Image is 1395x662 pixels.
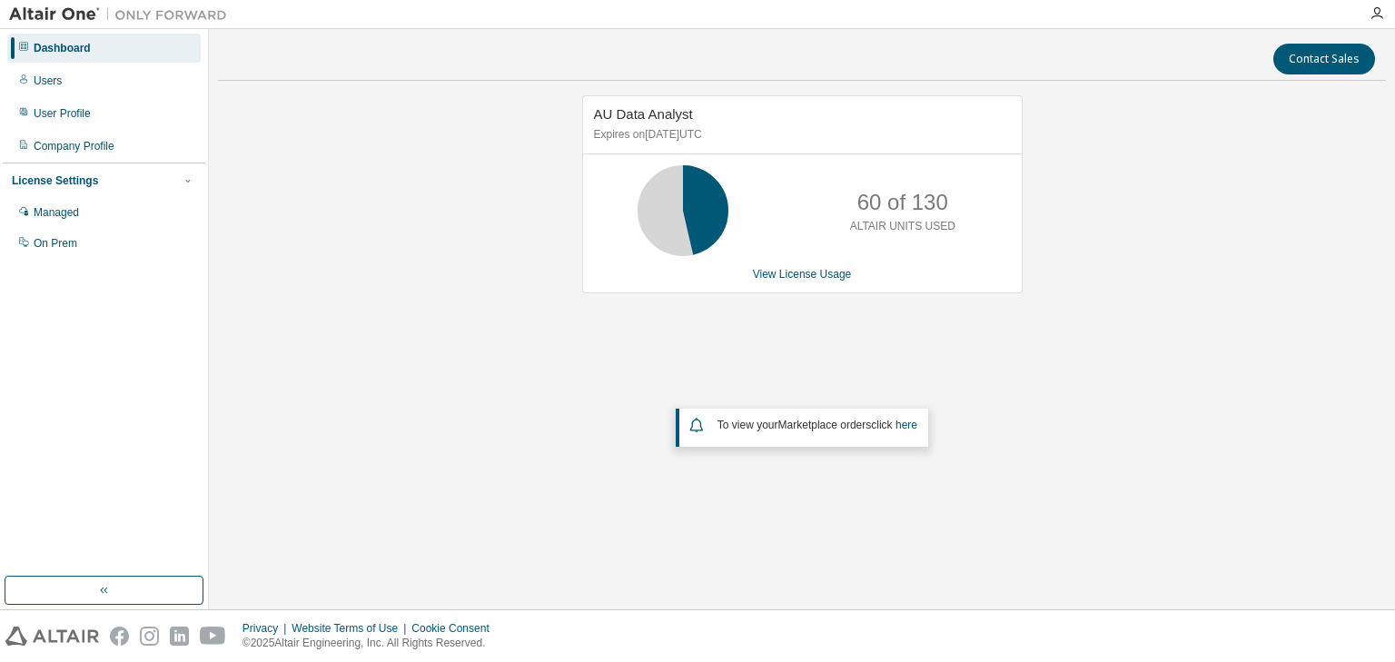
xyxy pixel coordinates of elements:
img: youtube.svg [200,627,226,646]
img: linkedin.svg [170,627,189,646]
img: altair_logo.svg [5,627,99,646]
img: facebook.svg [110,627,129,646]
span: AU Data Analyst [594,106,693,122]
em: Marketplace orders [778,419,872,431]
p: ALTAIR UNITS USED [850,219,955,234]
div: Users [34,74,62,88]
img: instagram.svg [140,627,159,646]
img: Altair One [9,5,236,24]
div: Dashboard [34,41,91,55]
p: 60 of 130 [857,187,948,218]
div: Cookie Consent [411,621,500,636]
div: On Prem [34,236,77,251]
button: Contact Sales [1273,44,1375,74]
div: Privacy [242,621,292,636]
a: here [895,419,917,431]
div: Website Terms of Use [292,621,411,636]
span: To view your click [717,419,917,431]
div: License Settings [12,173,98,188]
div: Company Profile [34,139,114,153]
div: User Profile [34,106,91,121]
div: Managed [34,205,79,220]
p: Expires on [DATE] UTC [594,127,1006,143]
p: © 2025 Altair Engineering, Inc. All Rights Reserved. [242,636,500,651]
a: View License Usage [753,268,852,281]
